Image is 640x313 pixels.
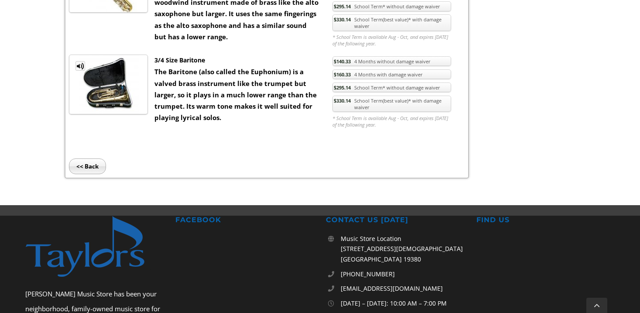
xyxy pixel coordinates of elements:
[334,71,351,78] span: $160.33
[332,56,451,66] a: $140.334 Months without damage waiver
[341,284,443,292] span: [EMAIL_ADDRESS][DOMAIN_NAME]
[332,14,451,31] a: $330.14School Term(best value)* with damage waiver
[334,16,351,23] span: $330.14
[154,55,319,66] div: 3/4 Size Baritone
[341,298,465,309] p: [DATE] – [DATE]: 10:00 AM – 7:00 PM
[25,216,163,278] img: footer-logo
[334,97,351,104] span: $330.14
[332,83,451,93] a: $295.14School Term* without damage waiver
[332,1,451,11] a: $295.14School Term* without damage waiver
[75,61,85,71] a: MP3 Clip
[332,115,451,128] em: * School Term is available Aug - Oct, and expires [DATE] of the following year.
[332,34,451,47] em: * School Term is available Aug - Oct, and expires [DATE] of the following year.
[341,269,465,279] a: [PHONE_NUMBER]
[332,96,451,112] a: $330.14School Term(best value)* with damage waiver
[332,69,451,79] a: $160.334 Months with damage waiver
[326,216,465,225] h2: CONTACT US [DATE]
[476,216,615,225] h2: FIND US
[175,216,314,225] h2: FACEBOOK
[79,55,139,114] img: th_1fc34dab4bdaff02a3697e89cb8f30dd_1336068921FrenchHorn.JPG
[69,158,106,174] input: << Back
[341,234,465,265] p: Music Store Location [STREET_ADDRESS][DEMOGRAPHIC_DATA] [GEOGRAPHIC_DATA] 19380
[334,3,351,10] span: $295.14
[334,58,351,65] span: $140.33
[334,84,351,91] span: $295.14
[154,67,317,122] strong: The Baritone (also called the Euphonium) is a valved brass instrument like the trumpet but larger...
[341,283,465,294] a: [EMAIL_ADDRESS][DOMAIN_NAME]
